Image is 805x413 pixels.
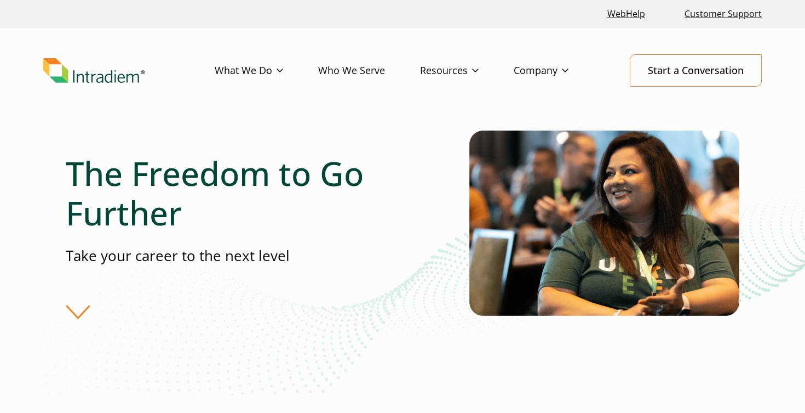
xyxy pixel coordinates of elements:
[603,2,649,26] a: Link opens in a new window
[66,246,402,266] p: Take your career to the next level
[630,54,762,87] a: Start a Conversation
[43,58,145,83] img: Intradiem
[420,55,514,87] a: Resources
[514,55,603,87] a: Company
[215,55,318,87] a: What We Do
[680,2,766,26] a: Customer Support
[318,55,420,87] a: Who We Serve
[66,154,402,233] h1: The Freedom to Go Further
[43,58,215,83] a: Link to homepage of Intradiem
